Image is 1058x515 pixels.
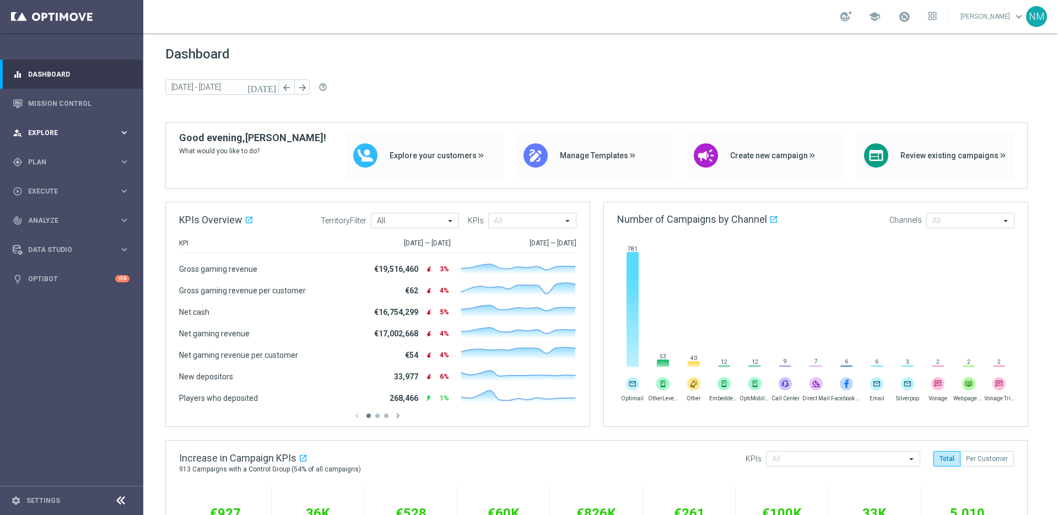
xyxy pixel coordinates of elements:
a: Settings [26,497,60,504]
span: keyboard_arrow_down [1013,10,1025,23]
a: Mission Control [28,89,129,118]
button: Mission Control [12,99,130,108]
div: Analyze [13,216,119,226]
div: Explore [13,128,119,138]
div: NM [1026,6,1047,27]
i: play_circle_outline [13,186,23,196]
a: [PERSON_NAME]keyboard_arrow_down [959,8,1026,25]
button: person_search Explore keyboard_arrow_right [12,128,130,137]
button: track_changes Analyze keyboard_arrow_right [12,216,130,225]
div: Data Studio [13,245,119,255]
div: Optibot [13,264,129,293]
div: Plan [13,157,119,167]
a: Optibot [28,264,115,293]
span: Data Studio [28,246,119,253]
i: person_search [13,128,23,138]
button: gps_fixed Plan keyboard_arrow_right [12,158,130,167]
div: +10 [115,275,129,282]
span: Analyze [28,217,119,224]
button: lightbulb Optibot +10 [12,275,130,283]
i: gps_fixed [13,157,23,167]
div: Dashboard [13,60,129,89]
i: track_changes [13,216,23,226]
span: Explore [28,130,119,136]
i: keyboard_arrow_right [119,215,129,226]
div: Mission Control [13,89,129,118]
div: Execute [13,186,119,196]
i: equalizer [13,69,23,79]
button: play_circle_outline Execute keyboard_arrow_right [12,187,130,196]
span: Execute [28,188,119,195]
a: Dashboard [28,60,129,89]
i: settings [11,496,21,506]
i: keyboard_arrow_right [119,127,129,138]
i: keyboard_arrow_right [119,157,129,167]
i: lightbulb [13,274,23,284]
button: Data Studio keyboard_arrow_right [12,245,130,254]
i: keyboard_arrow_right [119,186,129,196]
button: equalizer Dashboard [12,70,130,79]
i: keyboard_arrow_right [119,244,129,255]
span: Plan [28,159,119,165]
span: school [868,10,881,23]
